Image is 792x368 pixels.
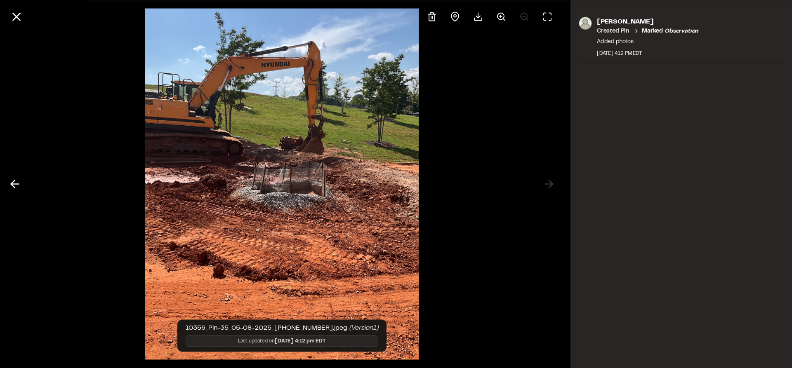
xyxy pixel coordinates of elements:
[7,7,26,26] button: Close modal
[597,49,698,57] div: [DATE] 4:12 PM EDT
[537,7,557,26] button: Toggle Fullscreen
[597,37,698,46] p: Added photos
[665,28,698,33] em: observation
[642,26,698,35] p: Marked
[5,174,25,194] button: Previous photo
[491,7,511,26] button: Zoom in
[597,16,698,26] p: [PERSON_NAME]
[579,16,592,30] img: photo
[445,7,465,26] div: View pin on map
[597,26,629,35] p: Created Pin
